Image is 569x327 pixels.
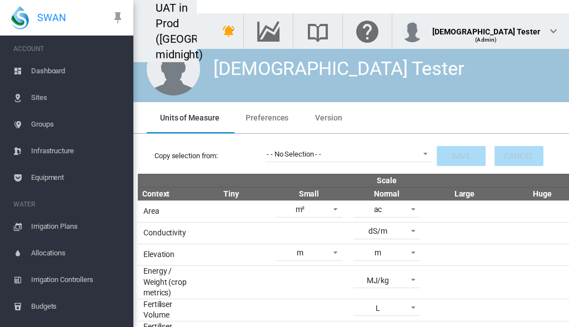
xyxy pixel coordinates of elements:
[376,304,380,313] div: L
[367,276,390,285] div: MJ/kg
[31,240,124,266] span: Allocations
[37,11,66,24] span: SWAN
[31,111,124,138] span: Groups
[246,113,288,122] span: Preferences
[31,138,124,164] span: Infrastructure
[138,222,192,244] td: Conductivity
[432,22,541,33] div: [DEMOGRAPHIC_DATA] Tester
[348,187,426,200] th: Normal
[368,227,387,235] div: dS/m
[218,20,240,42] button: icon-bell-ring
[13,195,124,213] span: WATER
[495,146,543,166] button: Cancel
[375,248,381,257] div: m
[31,293,124,320] span: Budgets
[31,164,124,191] span: Equipment
[222,24,236,38] md-icon: icon-bell-ring
[426,187,503,200] th: Large
[160,113,219,122] span: Units of Measure
[374,205,382,214] div: ac
[547,24,560,38] md-icon: icon-chevron-down
[11,6,29,29] img: SWAN-Landscape-Logo-Colour-drop.png
[213,56,465,82] div: [DEMOGRAPHIC_DATA] Tester
[31,213,124,240] span: Irrigation Plans
[138,187,192,200] th: Context
[401,20,423,42] img: profile.jpg
[475,37,497,43] span: (Admin)
[111,11,124,24] md-icon: icon-pin
[31,58,124,84] span: Dashboard
[297,248,303,257] div: m
[192,187,270,200] th: Tiny
[315,113,342,122] span: Version
[267,150,321,158] div: - - No Selection - -
[13,40,124,58] span: ACCOUNT
[31,266,124,293] span: Irrigation Controllers
[255,24,282,38] md-icon: Go to the Data Hub
[138,299,192,321] td: Fertiliser Volume
[138,244,192,265] td: Elevation
[138,265,192,299] td: Energy / Weight (crop metrics)
[437,146,486,166] button: Save
[219,20,242,42] button: icon-menu-down
[147,42,200,95] img: male.jpg
[154,151,266,161] label: Copy selection from:
[354,24,381,38] md-icon: Click here for help
[31,84,124,111] span: Sites
[305,24,331,38] md-icon: Search the knowledge base
[296,205,305,214] div: m²
[138,200,192,222] td: Area
[270,187,348,200] th: Small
